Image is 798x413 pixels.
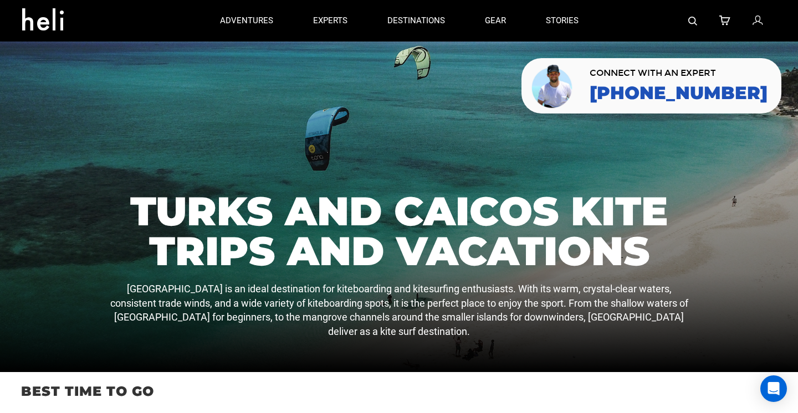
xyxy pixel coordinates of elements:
p: destinations [387,15,445,27]
img: search-bar-icon.svg [688,17,697,25]
p: [GEOGRAPHIC_DATA] is an ideal destination for kiteboarding and kitesurfing enthusiasts. With its ... [106,282,692,339]
h1: TURKS AND CAICOS KITE TRIPS AND VACATIONS [106,191,692,271]
p: adventures [220,15,273,27]
img: contact our team [530,63,576,109]
p: Best time to go [21,382,777,401]
div: Open Intercom Messenger [760,375,787,402]
a: [PHONE_NUMBER] [590,83,768,103]
span: CONNECT WITH AN EXPERT [590,69,768,78]
p: experts [313,15,347,27]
